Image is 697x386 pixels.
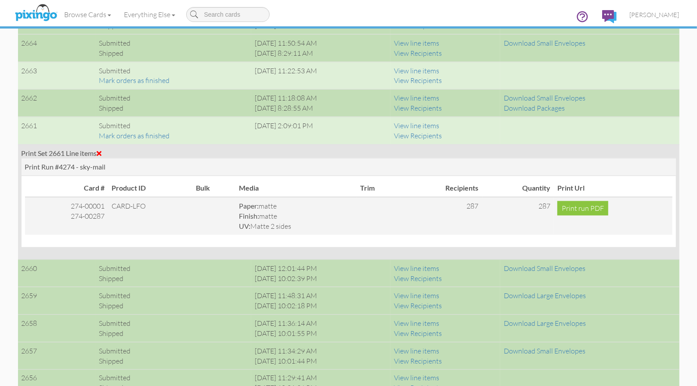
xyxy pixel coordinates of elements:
div: Submitted [99,291,248,301]
div: [DATE] 12:01:44 PM [255,263,387,274]
div: [DATE] 11:29:41 AM [255,373,387,383]
th: Product ID [108,180,192,197]
a: View line items [394,66,439,75]
td: 2664 [18,34,95,62]
a: Download Small Envelopes [504,94,585,102]
div: [DATE] 8:28:55 AM [255,103,387,113]
td: 287 [482,197,554,235]
div: Submitted [99,318,248,328]
span: [PERSON_NAME] [630,11,679,18]
div: Submitted [99,373,248,383]
a: [PERSON_NAME] [623,4,686,26]
a: View Recipients [394,301,442,310]
th: Recipients [401,180,482,197]
div: Shipped [99,48,248,58]
a: View Recipients [394,104,442,112]
a: Everything Else [118,4,182,25]
img: pixingo logo [13,2,59,24]
img: comments.svg [602,10,617,23]
a: View line items [394,374,439,382]
div: [DATE] 11:48:31 AM [255,291,387,301]
div: Submitted [99,66,248,76]
a: View line items [394,264,439,273]
strong: Paper: [239,202,259,210]
div: Submitted [99,121,248,131]
div: 274-00287 [29,211,105,221]
a: View line items [394,319,439,328]
td: 2663 [18,62,95,90]
div: Submitted [99,346,248,356]
a: View Recipients [394,76,442,85]
div: Shipped [99,103,248,113]
td: 2659 [18,287,95,315]
a: View line items [394,346,439,355]
a: Mark orders as finished [99,131,170,140]
div: 274-00001 [29,201,105,211]
a: Download Large Envelopes [504,319,586,328]
div: Shipped [99,274,248,284]
a: View line items [394,121,439,130]
a: Download Large Envelopes [504,291,586,300]
a: View Recipients [394,49,442,58]
div: [DATE] 10:01:44 PM [255,356,387,366]
a: Browse Cards [58,4,118,25]
div: Print Set 2661 Line items [22,148,676,159]
strong: UV: [239,222,250,230]
a: View line items [394,94,439,102]
div: [DATE] 10:02:39 PM [255,274,387,284]
div: matte [239,201,353,211]
div: Shipped [99,328,248,339]
th: Media [235,180,357,197]
input: Search cards [186,7,270,22]
a: Download Packages [504,104,565,112]
td: 2657 [18,342,95,370]
th: Bulk [192,180,235,197]
a: Download Small Envelopes [504,264,585,273]
strong: Print Run #4274 - sky-mail [25,162,106,171]
a: Download Small Envelopes [504,346,585,355]
div: matte [239,211,353,221]
strong: Finish: [239,212,259,220]
div: Matte 2 sides [239,221,353,231]
a: View Recipients [394,131,442,140]
a: Print run PDF [557,201,608,216]
a: View Recipients [394,329,442,338]
td: CARD-LFO [108,197,192,235]
td: 2658 [18,315,95,343]
div: Submitted [99,93,248,103]
div: [DATE] 11:50:54 AM [255,38,387,48]
div: Shipped [99,301,248,311]
div: [DATE] 11:18:08 AM [255,93,387,103]
div: [DATE] 8:29:11 AM [255,48,387,58]
div: Submitted [99,38,248,48]
div: [DATE] 11:22:53 AM [255,66,387,76]
div: [DATE] 10:02:18 PM [255,301,387,311]
a: View line items [394,291,439,300]
td: 2660 [18,260,95,287]
td: 287 [401,197,482,235]
a: View Recipients [394,357,442,365]
div: [DATE] 10:01:55 PM [255,328,387,339]
div: Shipped [99,356,248,366]
div: Submitted [99,263,248,274]
a: Download Small Envelopes [504,39,585,47]
div: [DATE] 2:09:01 PM [255,121,387,131]
a: View Recipients [394,274,442,283]
div: [DATE] 11:36:14 AM [255,318,387,328]
td: 2661 [18,117,95,144]
div: [DATE] 11:34:29 AM [255,346,387,356]
th: Quantity [482,180,554,197]
td: 2662 [18,90,95,117]
th: Trim [357,180,401,197]
th: Card # [25,180,108,197]
th: Print Url [554,180,672,197]
a: Mark orders as finished [99,76,170,85]
a: View line items [394,39,439,47]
